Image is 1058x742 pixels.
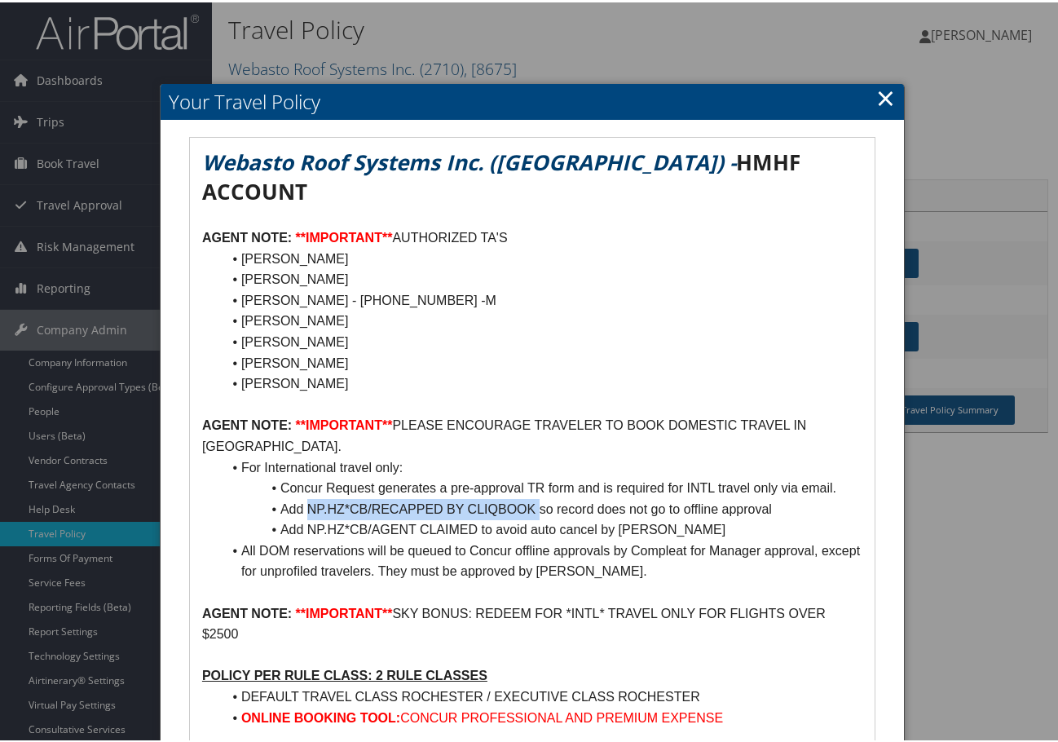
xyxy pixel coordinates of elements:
[400,709,723,722] span: CONCUR PROFESSIONAL AND PREMIUM EXPENSE
[202,604,292,618] strong: AGENT NOTE:
[202,416,292,430] strong: AGENT NOTE:
[222,538,862,580] li: All DOM reservations will be queued to Concur offline approvals by Compleat for Manager approval,...
[876,79,895,112] a: Close
[222,475,862,497] li: Concur Request generates a pre-approval TR form and is required for INTL travel only via email.
[202,145,736,174] em: Webasto Roof Systems Inc. ([GEOGRAPHIC_DATA]) -
[202,601,862,643] p: SKY BONUS: REDEEM FOR *INTL* TRAVEL ONLY FOR FLIGHTS OVER $2500
[222,308,862,329] li: [PERSON_NAME]
[241,709,400,722] strong: ONLINE BOOKING TOOL:
[222,246,862,267] li: [PERSON_NAME]
[222,351,862,372] li: [PERSON_NAME]
[222,497,862,518] li: Add NP.HZ*CB/RECAPPED BY CLIQBOOK so record does not go to offline approval
[222,455,862,476] li: For International travel only:
[202,228,292,242] strong: AGENT NOTE:
[222,267,862,288] li: [PERSON_NAME]
[222,329,862,351] li: [PERSON_NAME]
[222,517,862,538] li: Add NP.HZ*CB/AGENT CLAIMED to avoid auto cancel by [PERSON_NAME]
[202,225,862,246] p: AUTHORIZED TA'S
[202,666,487,680] u: POLICY PER RULE CLASS: 2 RULE CLASSES
[222,288,862,309] li: [PERSON_NAME] - [PHONE_NUMBER] -M
[161,82,904,117] h2: Your Travel Policy
[222,371,862,392] li: [PERSON_NAME]
[202,145,806,204] strong: HMHF ACCOUNT
[222,684,862,705] li: DEFAULT TRAVEL CLASS ROCHESTER / EXECUTIVE CLASS ROCHESTER
[202,413,862,454] p: PLEASE ENCOURAGE TRAVELER TO BOOK DOMESTIC TRAVEL IN [GEOGRAPHIC_DATA].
